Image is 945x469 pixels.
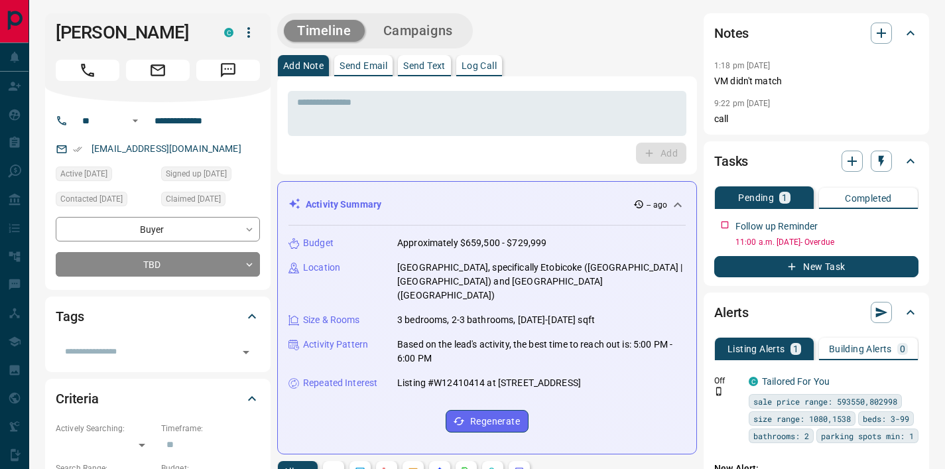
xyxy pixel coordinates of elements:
[397,376,581,390] p: Listing #W12410414 at [STREET_ADDRESS]
[161,167,260,185] div: Thu Oct 09 2025
[126,60,190,81] span: Email
[714,387,724,396] svg: Push Notification Only
[714,17,918,49] div: Notes
[397,338,686,366] p: Based on the lead's activity, the best time to reach out is: 5:00 PM - 6:00 PM
[60,192,123,206] span: Contacted [DATE]
[303,338,368,352] p: Activity Pattern
[56,301,260,332] div: Tags
[56,167,155,185] div: Thu Oct 09 2025
[735,220,818,234] p: Follow up Reminder
[714,151,748,172] h2: Tasks
[56,388,99,409] h2: Criteria
[60,167,107,180] span: Active [DATE]
[127,113,143,129] button: Open
[647,199,667,211] p: -- ago
[196,60,260,81] span: Message
[237,343,255,362] button: Open
[749,377,758,386] div: condos.ca
[306,198,381,212] p: Activity Summary
[288,192,686,217] div: Activity Summary-- ago
[793,344,798,354] p: 1
[714,23,749,44] h2: Notes
[738,193,774,202] p: Pending
[73,145,82,154] svg: Email Verified
[397,261,686,302] p: [GEOGRAPHIC_DATA], specifically Etobicoke ([GEOGRAPHIC_DATA] | [GEOGRAPHIC_DATA]) and [GEOGRAPHIC...
[56,252,260,277] div: TBD
[714,375,741,387] p: Off
[714,297,918,328] div: Alerts
[782,193,787,202] p: 1
[753,412,851,425] span: size range: 1080,1538
[727,344,785,354] p: Listing Alerts
[166,192,221,206] span: Claimed [DATE]
[714,256,918,277] button: New Task
[161,423,260,435] p: Timeframe:
[303,261,340,275] p: Location
[303,313,360,327] p: Size & Rooms
[462,61,497,70] p: Log Call
[446,410,529,433] button: Regenerate
[56,383,260,415] div: Criteria
[56,22,204,43] h1: [PERSON_NAME]
[753,395,897,408] span: sale price range: 593550,802998
[161,192,260,210] div: Thu Oct 09 2025
[166,167,227,180] span: Signed up [DATE]
[92,143,241,154] a: [EMAIL_ADDRESS][DOMAIN_NAME]
[863,412,909,425] span: beds: 3-99
[714,74,918,88] p: VM didn't match
[714,61,771,70] p: 1:18 pm [DATE]
[303,376,377,390] p: Repeated Interest
[224,28,233,37] div: condos.ca
[714,145,918,177] div: Tasks
[735,236,918,248] p: 11:00 a.m. [DATE] - Overdue
[845,194,892,203] p: Completed
[714,99,771,108] p: 9:22 pm [DATE]
[303,236,334,250] p: Budget
[397,236,546,250] p: Approximately $659,500 - $729,999
[753,429,809,442] span: bathrooms: 2
[829,344,892,354] p: Building Alerts
[56,217,260,241] div: Buyer
[821,429,914,442] span: parking spots min: 1
[403,61,446,70] p: Send Text
[397,313,595,327] p: 3 bedrooms, 2-3 bathrooms, [DATE]-[DATE] sqft
[56,423,155,435] p: Actively Searching:
[284,20,365,42] button: Timeline
[900,344,905,354] p: 0
[283,61,324,70] p: Add Note
[714,112,918,126] p: call
[714,302,749,323] h2: Alerts
[56,306,84,327] h2: Tags
[340,61,387,70] p: Send Email
[56,192,155,210] div: Thu Oct 09 2025
[370,20,466,42] button: Campaigns
[762,376,830,387] a: Tailored For You
[56,60,119,81] span: Call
